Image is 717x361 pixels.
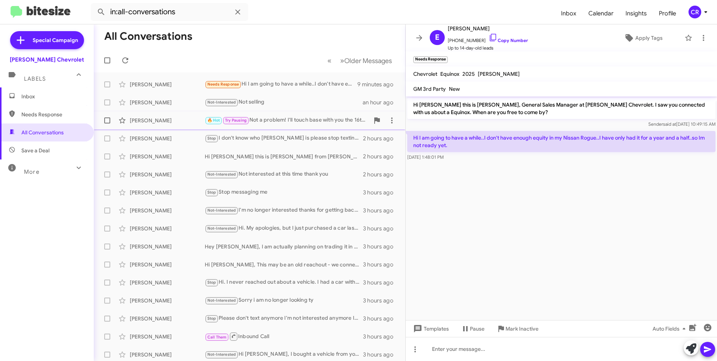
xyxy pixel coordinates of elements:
[448,44,528,52] span: Up to 14-day-old leads
[682,6,709,18] button: CR
[205,116,369,125] div: Not a problem! I'll touch base with you the 16th!
[205,261,363,268] div: Hi [PERSON_NAME], This may be an old reachout - we connected in the fall of 2022 and purchased a ...
[130,207,205,214] div: [PERSON_NAME]
[505,322,538,335] span: Mark Inactive
[205,296,363,305] div: Sorry i am no longer looking ty
[21,111,85,118] span: Needs Response
[412,322,449,335] span: Templates
[207,136,216,141] span: Stop
[205,134,363,143] div: I don't know who [PERSON_NAME] is please stop texting me !!!!
[653,3,682,24] a: Profile
[448,24,528,33] span: [PERSON_NAME]
[205,243,363,250] div: Hey [PERSON_NAME], I am actually planning on trading it in at [PERSON_NAME] Nissan of Stanhope, g...
[605,31,681,45] button: Apply Tags
[406,322,455,335] button: Templates
[207,190,216,195] span: Stop
[207,82,239,87] span: Needs Response
[652,322,688,335] span: Auto Fields
[21,129,64,136] span: All Conversations
[327,56,331,65] span: «
[130,189,205,196] div: [PERSON_NAME]
[363,243,399,250] div: 3 hours ago
[363,297,399,304] div: 3 hours ago
[363,261,399,268] div: 3 hours ago
[24,75,46,82] span: Labels
[363,225,399,232] div: 3 hours ago
[490,322,544,335] button: Mark Inactive
[205,314,363,323] div: Please don't text anymore I'm not interested anymore I was just looking
[205,98,363,107] div: Not selling
[648,121,715,127] span: Sender [DATE] 10:49:15 AM
[336,53,396,68] button: Next
[207,352,236,357] span: Not-Interested
[413,56,448,63] small: Needs Response
[340,56,344,65] span: »
[21,147,49,154] span: Save a Deal
[357,81,399,88] div: 9 minutes ago
[646,322,694,335] button: Auto Fields
[207,298,236,303] span: Not-Interested
[470,322,484,335] span: Pause
[413,71,437,77] span: Chevrolet
[619,3,653,24] span: Insights
[478,71,520,77] span: [PERSON_NAME]
[205,332,363,341] div: Inbound Call
[489,38,528,43] a: Copy Number
[363,207,399,214] div: 3 hours ago
[363,351,399,358] div: 3 hours ago
[205,153,363,160] div: Hi [PERSON_NAME] this is [PERSON_NAME] from [PERSON_NAME] in [GEOGRAPHIC_DATA], This is my cell n...
[205,278,363,287] div: Hi. I never reached out about a vehicle. I had a car with you a few years ago but I have a new ca...
[130,297,205,304] div: [PERSON_NAME]
[455,322,490,335] button: Pause
[130,171,205,178] div: [PERSON_NAME]
[130,351,205,358] div: [PERSON_NAME]
[413,86,446,92] span: GM 3rd Party
[448,33,528,44] span: [PHONE_NUMBER]
[207,316,216,321] span: Stop
[33,36,78,44] span: Special Campaign
[205,206,363,215] div: I'm no longer interested thanks for getting back though
[582,3,619,24] a: Calendar
[663,121,676,127] span: said at
[363,135,399,142] div: 2 hours ago
[207,100,236,105] span: Not-Interested
[363,315,399,322] div: 3 hours ago
[323,53,396,68] nav: Page navigation example
[435,32,439,44] span: E
[130,225,205,232] div: [PERSON_NAME]
[207,335,227,340] span: Call Them
[205,224,363,233] div: Hi. My apologies, but I just purchased a car last year from your dealership and I'm not looking f...
[344,57,392,65] span: Older Messages
[225,118,247,123] span: Try Pausing
[205,188,363,197] div: Stop messaging me
[207,226,236,231] span: Not-Interested
[207,118,220,123] span: 🔥 Hot
[130,135,205,142] div: [PERSON_NAME]
[363,99,399,106] div: an hour ago
[207,172,236,177] span: Not-Interested
[363,333,399,340] div: 3 hours ago
[555,3,582,24] span: Inbox
[205,80,357,89] div: Hi I am going to have a while..I don't have enough equity in my Nissan Rogue..I have only had it ...
[130,81,205,88] div: [PERSON_NAME]
[207,208,236,213] span: Not-Interested
[10,56,84,63] div: [PERSON_NAME] Chevrolet
[363,189,399,196] div: 3 hours ago
[462,71,475,77] span: 2025
[363,171,399,178] div: 2 hours ago
[130,243,205,250] div: [PERSON_NAME]
[407,98,715,119] p: Hi [PERSON_NAME] this is [PERSON_NAME], General Sales Manager at [PERSON_NAME] Chevrolet. I saw y...
[10,31,84,49] a: Special Campaign
[688,6,701,18] div: CR
[91,3,248,21] input: Search
[130,261,205,268] div: [PERSON_NAME]
[449,86,460,92] span: New
[635,31,663,45] span: Apply Tags
[130,333,205,340] div: [PERSON_NAME]
[363,153,399,160] div: 2 hours ago
[407,131,715,152] p: Hi I am going to have a while..I don't have enough equity in my Nissan Rogue..I have only had it ...
[130,315,205,322] div: [PERSON_NAME]
[205,170,363,179] div: Not interested at this time thank you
